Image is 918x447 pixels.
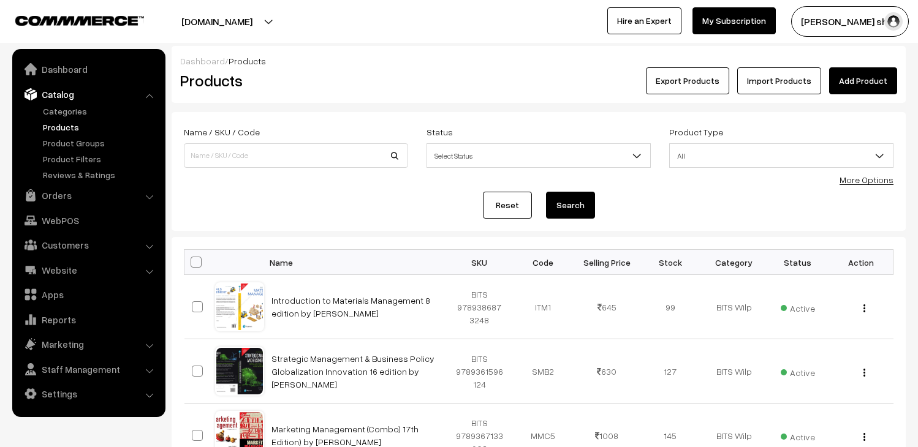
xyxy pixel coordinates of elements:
a: Reports [15,309,161,331]
label: Name / SKU / Code [184,126,260,138]
th: Selling Price [575,250,639,275]
input: Name / SKU / Code [184,143,408,168]
span: Active [781,427,815,443]
a: Customers [15,234,161,256]
th: Status [766,250,830,275]
img: COMMMERCE [15,16,144,25]
img: Menu [863,369,865,377]
a: Reset [483,192,532,219]
label: Product Type [669,126,723,138]
td: BITS Wilp [702,339,766,404]
a: Website [15,259,161,281]
a: Staff Management [15,358,161,380]
a: Import Products [737,67,821,94]
span: Select Status [427,145,650,167]
td: ITM1 [511,275,575,339]
a: COMMMERCE [15,12,123,27]
a: Dashboard [15,58,161,80]
a: Marketing [15,333,161,355]
a: Products [40,121,161,133]
button: [PERSON_NAME] sha… [791,6,909,37]
img: user [884,12,903,31]
span: All [670,145,893,167]
th: SKU [448,250,512,275]
button: [DOMAIN_NAME] [138,6,295,37]
td: 630 [575,339,639,404]
a: My Subscription [692,7,776,34]
a: WebPOS [15,209,161,231]
a: Product Groups [40,137,161,149]
img: Menu [863,304,865,312]
a: Settings [15,383,161,405]
a: Orders [15,184,161,206]
span: Select Status [427,143,651,168]
td: BITS 9789386873248 [448,275,512,339]
a: Reviews & Ratings [40,168,161,181]
a: More Options [840,175,893,185]
a: Introduction to Materials Management 8 edition by [PERSON_NAME] [271,295,430,318]
th: Stock [639,250,702,275]
h2: Products [180,71,407,90]
div: / [180,54,897,67]
a: Product Filters [40,152,161,165]
button: Export Products [646,67,729,94]
a: Dashboard [180,56,225,66]
button: Search [546,192,595,219]
td: BITS Wilp [702,275,766,339]
label: Status [427,126,453,138]
span: All [669,143,893,168]
a: Marketing Management (Combo) 17th Edition) by [PERSON_NAME] [271,424,419,447]
th: Name [264,250,448,275]
th: Category [702,250,766,275]
a: Hire an Expert [607,7,681,34]
td: 127 [639,339,702,404]
a: Catalog [15,83,161,105]
a: Categories [40,105,161,118]
span: Active [781,363,815,379]
td: 99 [639,275,702,339]
th: Action [830,250,893,275]
td: SMB2 [511,339,575,404]
a: Strategic Management & Business Policy Globalization Innovation 16 edition by [PERSON_NAME] [271,353,434,389]
th: Code [511,250,575,275]
a: Add Product [829,67,897,94]
span: Active [781,299,815,315]
img: Menu [863,433,865,441]
a: Apps [15,284,161,306]
td: 645 [575,275,639,339]
td: BITS 9789361596124 [448,339,512,404]
span: Products [229,56,266,66]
